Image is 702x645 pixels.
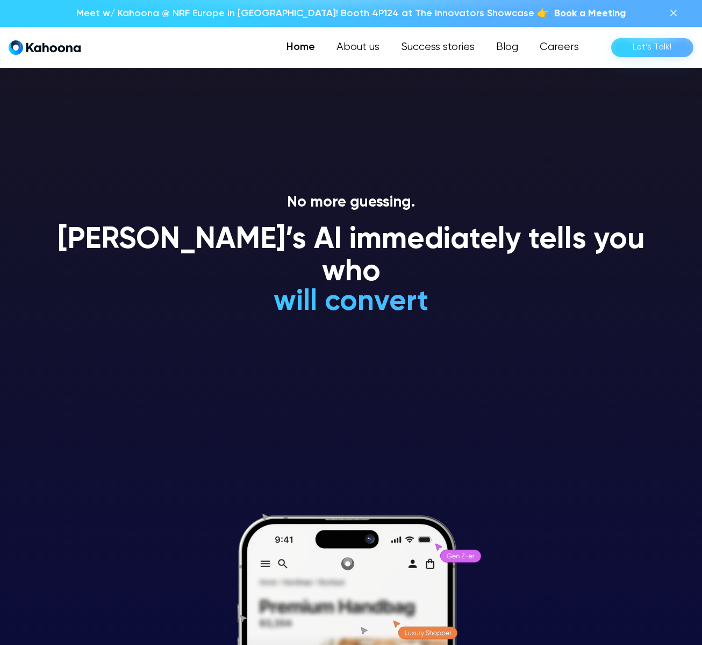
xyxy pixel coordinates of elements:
h1: will convert [193,286,510,318]
a: Let’s Talk! [611,38,693,57]
a: Careers [529,37,590,58]
a: home [9,40,81,55]
a: Success stories [390,37,485,58]
a: About us [326,37,390,58]
g: Gen Z-er [447,554,474,558]
p: Meet w/ Kahoona @ NRF Europe in [GEOGRAPHIC_DATA]! Booth 4P124 at The Innovators Showcase 👉 [76,6,549,20]
a: Blog [485,37,529,58]
div: Let’s Talk! [633,39,672,56]
span: Book a Meeting [554,9,626,18]
a: Home [276,37,326,58]
a: Book a Meeting [554,6,626,20]
h1: [PERSON_NAME]’s AI immediately tells you who [45,224,657,288]
p: No more guessing. [45,194,657,212]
